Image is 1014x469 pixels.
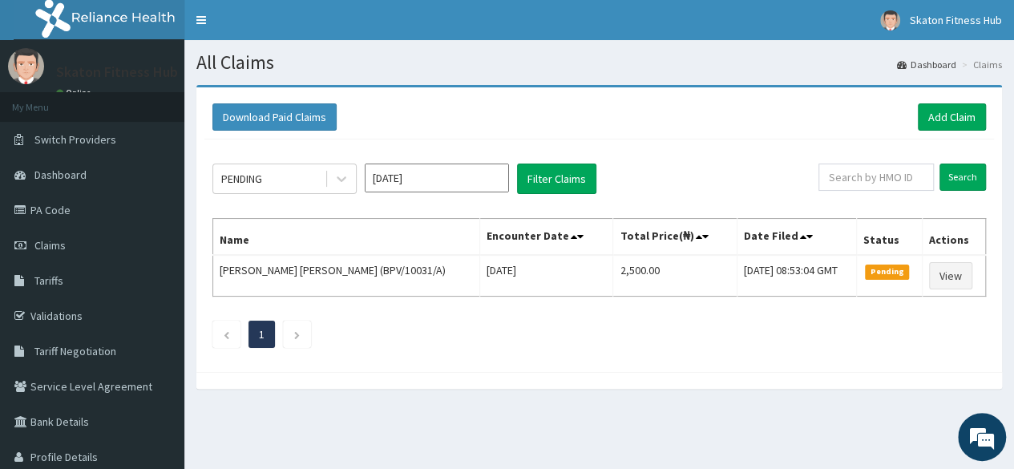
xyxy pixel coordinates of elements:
[34,168,87,182] span: Dashboard
[213,255,480,297] td: [PERSON_NAME] [PERSON_NAME] (BPV/10031/A)
[56,65,178,79] p: Skaton Fitness Hub
[613,219,737,256] th: Total Price(₦)
[939,164,986,191] input: Search
[365,164,509,192] input: Select Month and Year
[34,344,116,358] span: Tariff Negotiation
[865,265,909,279] span: Pending
[223,327,230,342] a: Previous page
[213,219,480,256] th: Name
[8,48,44,84] img: User Image
[34,132,116,147] span: Switch Providers
[958,58,1002,71] li: Claims
[857,219,923,256] th: Status
[259,327,265,342] a: Page 1 is your current page
[479,219,613,256] th: Encounter Date
[34,273,63,288] span: Tariffs
[479,255,613,297] td: [DATE]
[613,255,737,297] td: 2,500.00
[56,87,95,99] a: Online
[918,103,986,131] a: Add Claim
[929,262,972,289] a: View
[293,327,301,342] a: Next page
[922,219,985,256] th: Actions
[737,255,857,297] td: [DATE] 08:53:04 GMT
[212,103,337,131] button: Download Paid Claims
[196,52,1002,73] h1: All Claims
[34,238,66,253] span: Claims
[221,171,262,187] div: PENDING
[897,58,956,71] a: Dashboard
[818,164,934,191] input: Search by HMO ID
[910,13,1002,27] span: Skaton Fitness Hub
[517,164,596,194] button: Filter Claims
[737,219,857,256] th: Date Filed
[880,10,900,30] img: User Image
